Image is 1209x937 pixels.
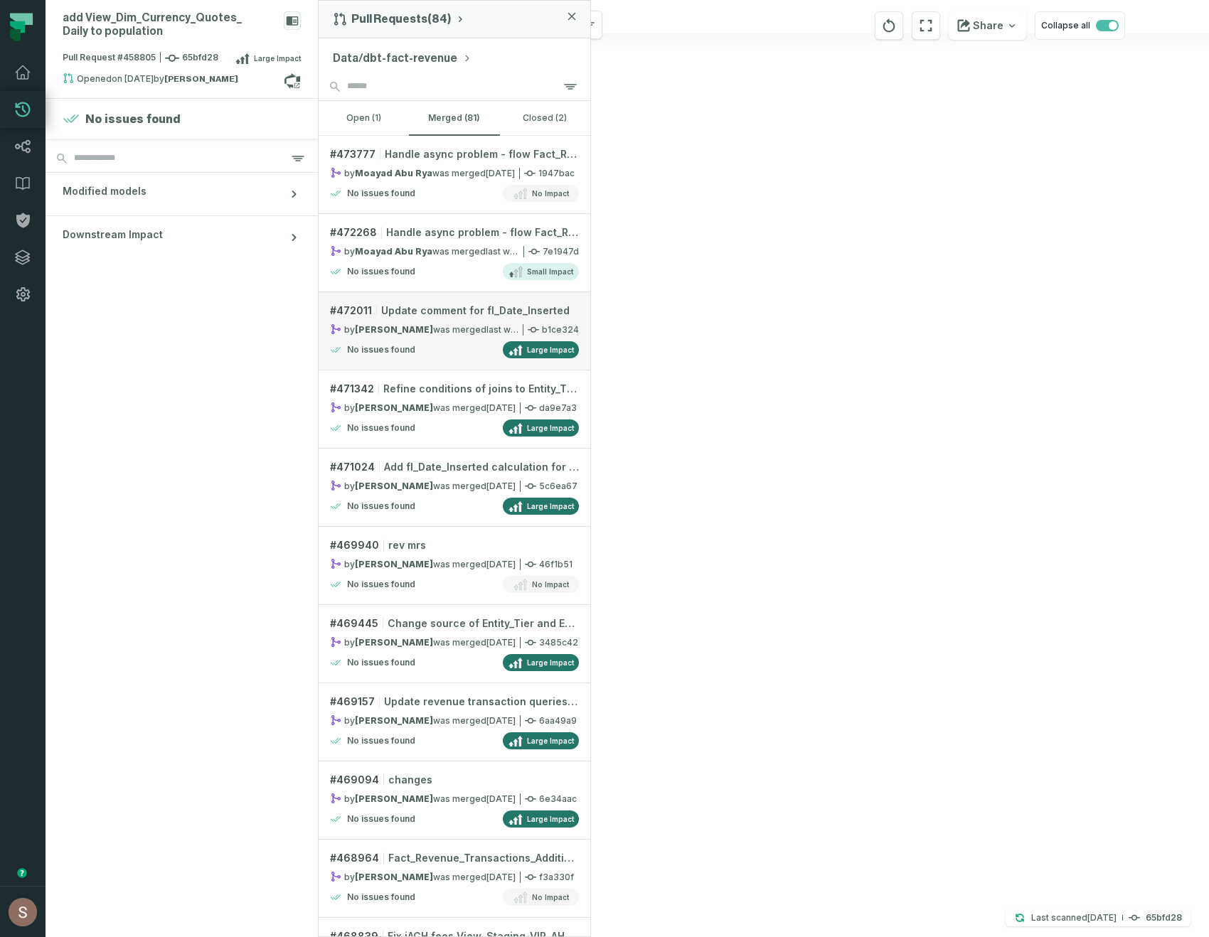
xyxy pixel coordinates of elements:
a: #469445Change source of Entity_Tier and Entity_Value_Segment in Fact_Revenue_Transactions_Additio... [319,605,590,683]
relative-time: Aug 6, 2025, 1:26 PM GMT+3 [486,637,516,648]
span: Small Impact [527,266,573,277]
h4: 65bfd28 [1146,914,1182,922]
div: by was merged [330,245,519,257]
span: Large Impact [527,813,574,825]
span: Change source of Entity_Tier and Entity_Value_Segment in Fact_Revenue_Transactions_Additional_Fees [388,616,579,631]
h4: No issues found [347,735,415,746]
h4: No issues found [347,266,415,277]
span: Update comment for fl_Date_Inserted [381,304,570,318]
div: 5c6ea67 [330,480,579,492]
div: # 472011 [330,304,579,318]
div: 6aa49a9 [330,714,579,727]
span: Large Impact [527,344,574,355]
strong: Renana Dimant (renanadi@payoneer.com) [355,793,433,804]
button: Collapse all [1035,11,1125,40]
div: 1947bac [330,167,579,179]
div: by was merged [330,871,516,883]
h4: No issues found [85,110,181,127]
relative-time: Aug 17, 2025, 11:54 AM GMT+3 [486,324,527,335]
div: # 469157 [330,695,579,709]
button: Data/dbt-fact-revenue [333,50,472,67]
span: Handle async problem - flow Fact_Revenue_Transactions_Loads_And_Charges_By_Payoneer [385,147,579,161]
strong: Moayad Abu Rya (moayadab@payoneer.com) [355,246,432,257]
h4: No issues found [347,188,415,199]
button: merged (81) [409,101,499,135]
span: Large Impact [254,53,301,64]
h4: No issues found [347,892,415,903]
relative-time: Jun 23, 2025, 6:50 PM GMT+3 [112,73,154,84]
div: Opened by [63,73,284,90]
a: View on azure_repos [284,73,301,90]
button: Modified models [46,173,318,215]
h4: No issues found [347,579,415,590]
p: Last scanned [1031,911,1117,925]
div: Refine conditions of joins to Entity_Tier and Entity_Value_Segment fields [383,382,579,396]
a: #473777Handle async problem - flow Fact_Revenue_Transactions_Loads_And_Charges_By_PayoneerbyMoaya... [319,136,590,214]
div: # 471342 [330,382,579,396]
strong: Shadi Massalha (shadima@payoneer.com) [355,715,433,726]
div: 3485c42 [330,636,579,648]
span: Pull Request #458805 65bfd28 [63,51,218,65]
strong: Hilla Regev (hillare@payoneer.com) [355,872,433,882]
relative-time: Aug 25, 2025, 12:55 PM GMT+3 [486,168,515,178]
div: Tooltip anchor [16,867,28,879]
div: by was merged [330,636,516,648]
span: Fact_Revenue_Transactions_Additional_Fees - add missing condition to join with Fact_Volume [388,851,579,865]
a: #469094changesby[PERSON_NAME]was merged[DATE] 10:44:20 AM6e34aacNo issues foundLarge Impact [319,761,590,840]
div: by was merged [330,402,516,414]
div: by was merged [330,714,516,727]
div: by was merged [330,167,515,179]
div: b1ce324 [330,323,579,336]
a: #469940rev mrsby[PERSON_NAME]was merged[DATE] 1:45:21 PM46f1b51No issues foundNo Impact [319,527,590,605]
relative-time: Aug 4, 2025, 12:16 PM GMT+3 [486,872,516,882]
span: changes [388,773,432,787]
h4: No issues found [347,813,415,825]
div: 46f1b51 [330,558,579,570]
div: by was merged [330,323,518,336]
relative-time: Aug 7, 2025, 1:45 PM GMT+3 [486,559,516,569]
strong: Hilla Regev (hillare@payoneer.com) [355,402,433,413]
h4: No issues found [347,344,415,355]
relative-time: Aug 5, 2025, 2:25 PM GMT+3 [486,715,516,726]
a: #472011Update comment for fl_Date_Insertedby[PERSON_NAME]was merged[DATE] 11:54:53 AMb1ce324No is... [319,292,590,370]
span: Add fl_Date_Inserted calculation for joining with staging tables and update j... [384,460,579,474]
span: Modified models [63,184,147,198]
strong: Ran Lupovich (ranlu@payoneer.com) [355,559,433,569]
div: by was merged [330,793,516,805]
div: # 469940 [330,538,579,552]
button: open (1) [319,101,409,135]
button: Last scanned[DATE] 2:00:24 AM65bfd28 [1006,909,1191,926]
span: Update revenue transaction queries to use correct date fields and remove unne... [384,695,579,709]
a: #468964Fact_Revenue_Transactions_Additional_Fees - add missing condition to join with Fact_Volume... [319,840,590,918]
img: avatar of Shay Gafniel [9,898,37,926]
span: Large Impact [527,500,574,512]
a: #471342Refine conditions of joins to Entity_Tier and Entity_Value_Segment fieldsby[PERSON_NAME]wa... [319,370,590,449]
a: #469157Update revenue transaction queries to use correct date fields and remove unne...by[PERSON_... [319,683,590,761]
div: by was merged [330,480,516,492]
div: add View_Dim_Currency_Quotes_Daily to population [63,11,278,38]
strong: Hilla Regev (hillare@payoneer.com) [355,637,433,648]
strong: Moayad Abu Rya (moayadab@payoneer.com) [355,168,432,178]
button: Pull Requests(84) [333,12,466,26]
div: # 471024 [330,460,579,474]
span: rev mrs [388,538,426,552]
span: Handle async problem - flow Fact_Revenue_Transactions_Loads_And_Charges_By_Payoneer [386,225,579,240]
div: f3a330f [330,871,579,883]
div: by was merged [330,558,516,570]
div: # 473777 [330,147,579,161]
div: 7e1947d [330,245,579,257]
relative-time: Aug 13, 2025, 3:19 PM GMT+3 [486,402,516,413]
a: #471024Add fl_Date_Inserted calculation for joining with staging tables and update j...by[PERSON_... [319,449,590,527]
h4: No issues found [347,657,415,668]
div: 6e34aac [330,793,579,805]
span: Large Impact [527,735,574,746]
div: # 472268 [330,225,579,240]
strong: Shadi Massalha (shadima@payoneer.com) [164,75,238,83]
relative-time: Aug 7, 2025, 2:00 AM GMT+3 [1087,912,1117,923]
button: Downstream Impact [46,216,318,259]
div: # 469445 [330,616,579,631]
span: No Impact [532,188,569,199]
